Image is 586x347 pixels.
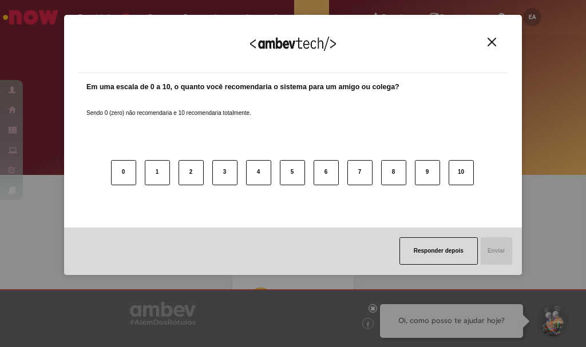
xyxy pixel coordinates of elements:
img: Close [488,38,496,46]
label: Em uma escala de 0 a 10, o quanto você recomendaria o sistema para um amigo ou colega? [86,82,399,93]
button: 3 [212,160,237,185]
button: 10 [449,160,474,185]
img: Logo Ambevtech [250,37,336,51]
label: Sendo 0 (zero) não recomendaria e 10 recomendaria totalmente. [86,95,251,117]
button: Close [484,37,500,47]
button: 5 [280,160,305,185]
button: 2 [179,160,204,185]
button: 9 [415,160,440,185]
button: 7 [347,160,373,185]
button: 1 [145,160,170,185]
button: 0 [111,160,136,185]
button: Responder depois [399,237,478,265]
button: 6 [314,160,339,185]
button: 4 [246,160,271,185]
button: 8 [381,160,406,185]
